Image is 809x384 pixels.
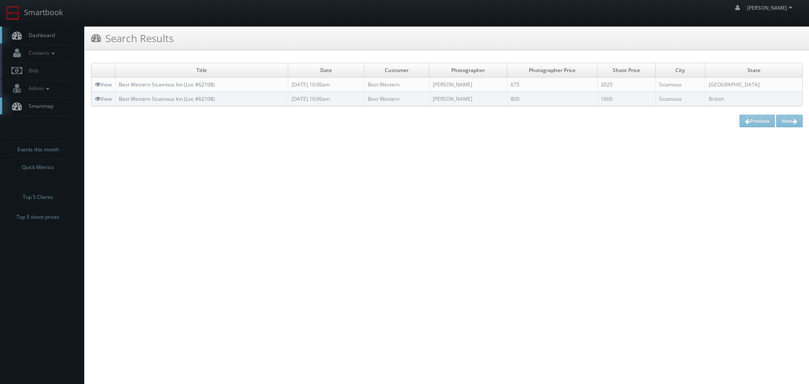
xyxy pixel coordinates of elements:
[429,78,507,92] td: [PERSON_NAME]
[597,78,655,92] td: 2025
[655,78,705,92] td: Sicamous
[22,163,54,172] span: Quick Metrics
[119,95,215,102] a: Best Western Sicamous Inn (Loc #62108)
[429,63,507,78] td: Photographer
[705,92,802,106] td: British
[747,4,795,11] span: [PERSON_NAME]
[23,193,53,201] span: Top 5 Clients
[364,63,429,78] td: Customer
[507,92,597,106] td: 800
[95,81,112,88] a: View
[364,92,429,106] td: Best Western
[24,32,55,39] span: Dashboard
[655,92,705,106] td: Sicamous
[288,78,364,92] td: [DATE] 10:00am
[6,6,20,20] img: smartbook-logo.png
[429,92,507,106] td: [PERSON_NAME]
[507,63,597,78] td: Photographer Price
[655,63,705,78] td: City
[95,95,112,102] a: View
[24,102,54,110] span: Smartmap
[288,92,364,106] td: [DATE] 10:00am
[705,78,802,92] td: [GEOGRAPHIC_DATA]
[24,85,51,92] span: Admin
[16,213,59,221] span: Top 5 shoot prices
[91,31,174,46] h3: Search Results
[24,67,39,74] span: Bids
[705,63,802,78] td: State
[288,63,364,78] td: Date
[119,81,215,88] a: Best Western Sicamous Inn (Loc #62108)
[24,49,57,56] span: Contacts
[115,63,288,78] td: Title
[597,63,655,78] td: Shoot Price
[507,78,597,92] td: 675
[17,145,59,154] span: Events this month
[364,78,429,92] td: Best Western
[597,92,655,106] td: 1600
